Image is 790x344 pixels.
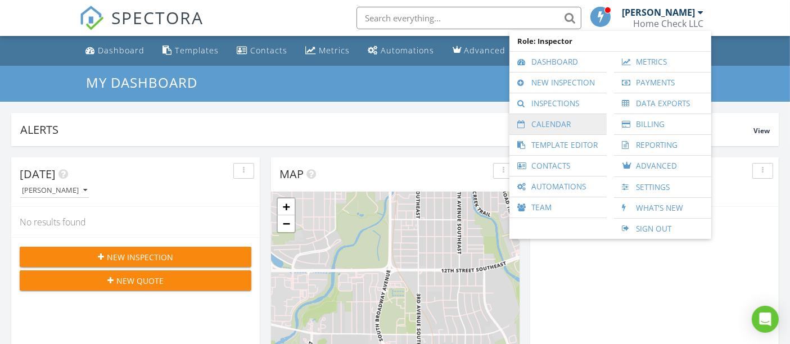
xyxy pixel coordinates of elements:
[515,93,601,114] a: Inspections
[279,166,304,182] span: Map
[20,166,56,182] span: [DATE]
[82,40,150,61] a: Dashboard
[620,52,706,72] a: Metrics
[753,126,770,135] span: View
[20,183,89,198] button: [PERSON_NAME]
[381,45,435,56] div: Automations
[278,198,295,215] a: Zoom in
[620,156,706,176] a: Advanced
[752,306,779,333] div: Open Intercom Messenger
[112,6,204,29] span: SPECTORA
[515,73,601,93] a: New Inspection
[20,270,251,291] button: New Quote
[515,197,601,218] a: Team
[107,251,173,263] span: New Inspection
[620,177,706,197] a: Settings
[620,93,706,114] a: Data Exports
[233,40,292,61] a: Contacts
[634,18,704,29] div: Home Check LLC
[515,31,706,51] span: Role: Inspector
[79,6,104,30] img: The Best Home Inspection Software - Spectora
[620,219,706,239] a: Sign Out
[278,215,295,232] a: Zoom out
[159,40,224,61] a: Templates
[464,45,506,56] div: Advanced
[515,176,601,197] a: Automations
[620,73,706,93] a: Payments
[364,40,439,61] a: Automations (Basic)
[448,40,511,61] a: Advanced
[86,73,197,92] span: My Dashboard
[11,207,260,237] div: No results found
[22,187,87,194] div: [PERSON_NAME]
[515,156,601,176] a: Contacts
[251,45,288,56] div: Contacts
[319,45,350,56] div: Metrics
[515,52,601,72] a: Dashboard
[620,114,706,134] a: Billing
[620,198,706,218] a: What's New
[622,7,696,18] div: [PERSON_NAME]
[620,135,706,155] a: Reporting
[20,122,753,137] div: Alerts
[301,40,355,61] a: Metrics
[175,45,219,56] div: Templates
[515,114,601,134] a: Calendar
[515,135,601,155] a: Template Editor
[79,15,204,39] a: SPECTORA
[356,7,581,29] input: Search everything...
[98,45,145,56] div: Dashboard
[20,247,251,267] button: New Inspection
[116,275,164,287] span: New Quote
